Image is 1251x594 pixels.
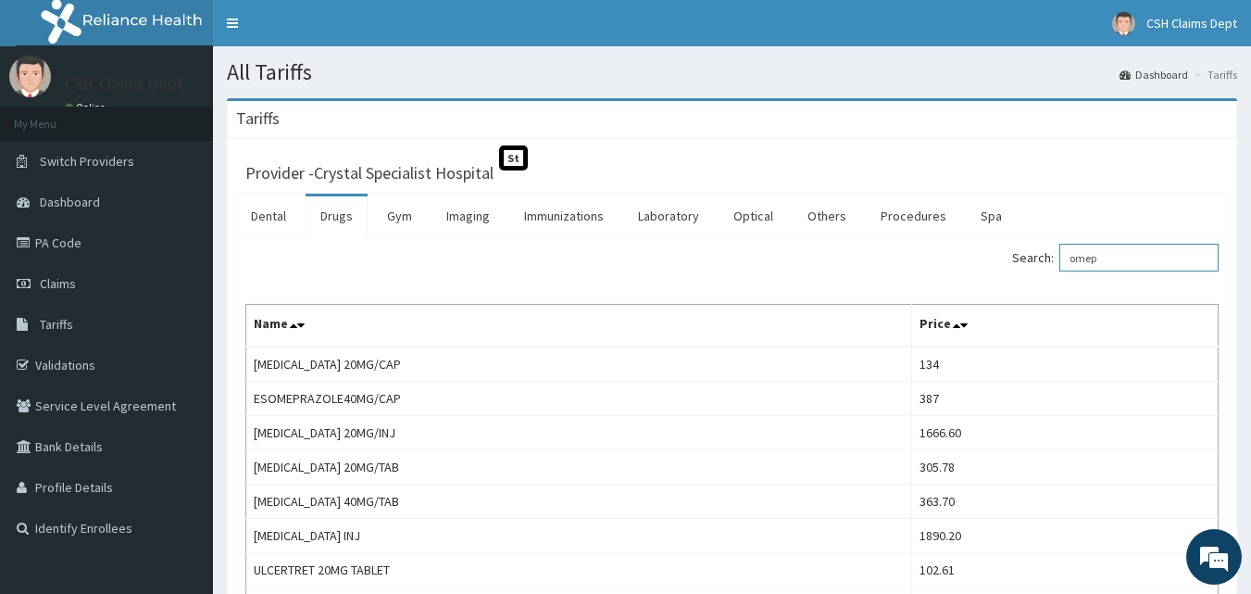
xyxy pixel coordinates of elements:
span: Switch Providers [40,153,134,170]
textarea: Type your message and hit 'Enter' [9,397,353,461]
td: ESOMEPRAZOLE40MG/CAP [246,382,912,416]
span: Dashboard [40,194,100,210]
input: Search: [1059,244,1219,272]
span: CSH Claims Dept [1146,15,1237,32]
a: Immunizations [509,196,619,235]
div: Minimize live chat window [304,9,348,54]
a: Laboratory [623,196,714,235]
th: Price [912,305,1219,348]
td: ULCERTRET 20MG TABLET [246,553,912,588]
td: [MEDICAL_DATA] INJ [246,519,912,553]
td: [MEDICAL_DATA] 20MG/TAB [246,450,912,485]
td: [MEDICAL_DATA] 40MG/TAB [246,485,912,519]
td: [MEDICAL_DATA] 20MG/CAP [246,347,912,382]
h1: All Tariffs [227,60,1237,84]
p: CSH Claims Dept [65,75,184,92]
a: Drugs [306,196,368,235]
a: Others [793,196,861,235]
span: We're online! [107,179,256,366]
span: Tariffs [40,316,73,333]
td: 1890.20 [912,519,1219,553]
a: Procedures [866,196,961,235]
img: d_794563401_company_1708531726252_794563401 [34,93,75,139]
a: Imaging [432,196,505,235]
img: User Image [1112,12,1135,35]
td: 102.61 [912,553,1219,588]
a: Optical [719,196,788,235]
td: 134 [912,347,1219,382]
td: 387 [912,382,1219,416]
label: Search: [1012,244,1219,272]
td: [MEDICAL_DATA] 20MG/INJ [246,416,912,450]
th: Name [246,305,912,348]
td: 305.78 [912,450,1219,485]
div: Chat with us now [96,104,311,128]
li: Tariffs [1190,67,1237,82]
span: St [499,145,528,171]
a: Dashboard [1120,67,1188,82]
a: Gym [372,196,427,235]
a: Dental [236,196,301,235]
h3: Provider - Crystal Specialist Hospital [245,165,494,182]
h3: Tariffs [236,110,280,127]
td: 1666.60 [912,416,1219,450]
a: Spa [966,196,1017,235]
a: Online [65,101,109,114]
td: 363.70 [912,485,1219,519]
img: User Image [9,56,51,97]
span: Claims [40,275,76,292]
